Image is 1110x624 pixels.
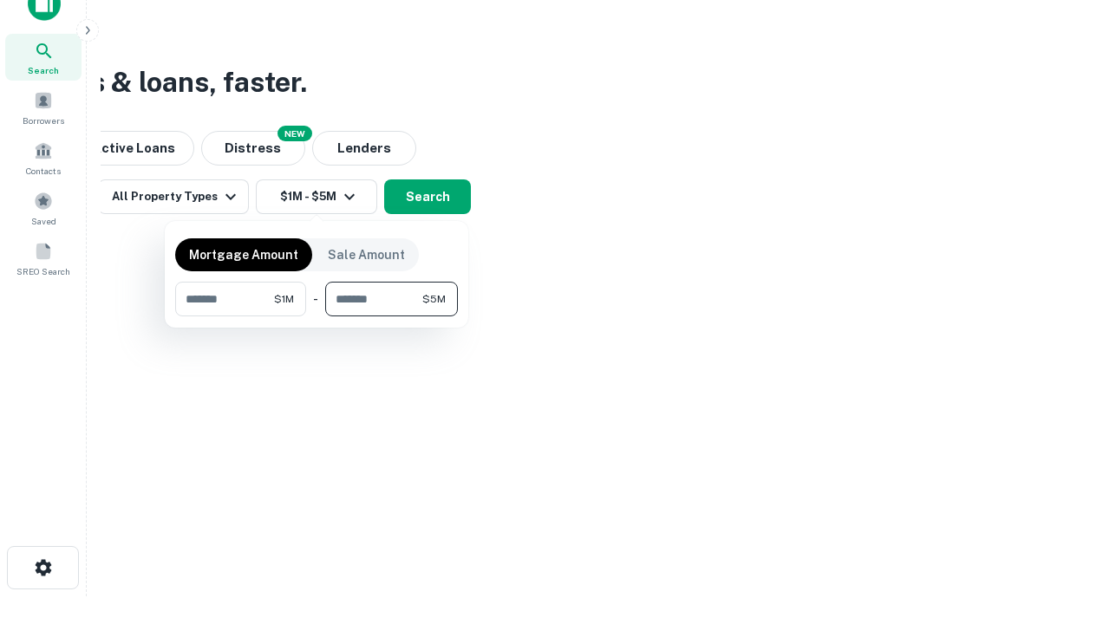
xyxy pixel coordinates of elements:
[1023,485,1110,569] iframe: Chat Widget
[189,245,298,264] p: Mortgage Amount
[313,282,318,316] div: -
[274,291,294,307] span: $1M
[422,291,446,307] span: $5M
[328,245,405,264] p: Sale Amount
